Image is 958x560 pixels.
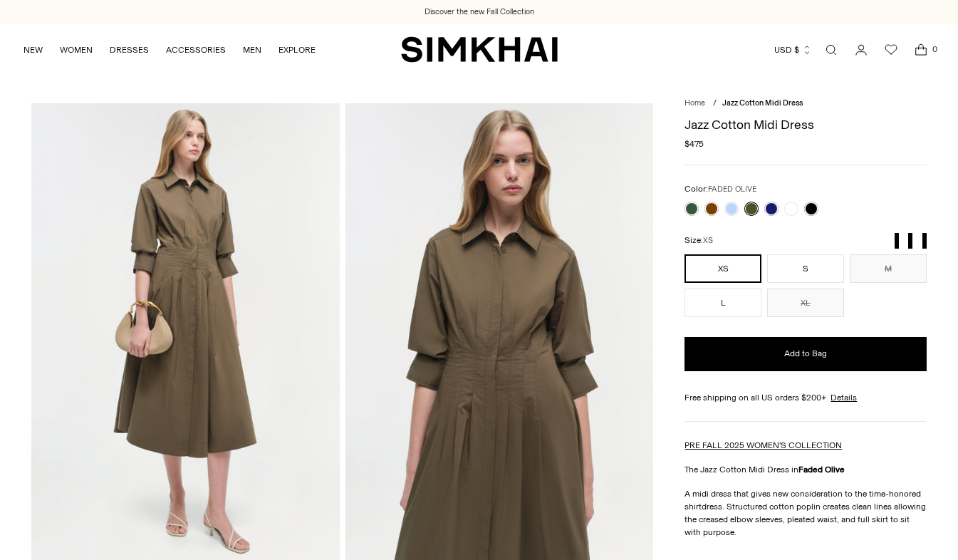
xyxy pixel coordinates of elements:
[877,36,905,64] a: Wishlist
[907,36,935,64] a: Open cart modal
[684,463,926,476] p: The Jazz Cotton Midi Dress in
[684,391,926,404] div: Free shipping on all US orders $200+
[774,34,812,66] button: USD $
[798,465,845,475] strong: Faded Olive
[684,337,926,371] button: Add to Bag
[713,98,717,110] div: /
[684,118,926,131] h1: Jazz Cotton Midi Dress
[850,254,927,283] button: M
[401,36,558,63] a: SIMKHAI
[278,34,316,66] a: EXPLORE
[684,182,756,196] label: Color:
[684,98,705,108] a: Home
[684,254,761,283] button: XS
[60,34,93,66] a: WOMEN
[425,6,534,18] a: Discover the new Fall Collection
[817,36,845,64] a: Open search modal
[24,34,43,66] a: NEW
[831,391,857,404] a: Details
[928,43,941,56] span: 0
[110,34,149,66] a: DRESSES
[767,254,844,283] button: S
[243,34,261,66] a: MEN
[166,34,226,66] a: ACCESSORIES
[847,36,875,64] a: Go to the account page
[684,289,761,317] button: L
[684,234,713,247] label: Size:
[684,487,926,539] p: A midi dress that gives new consideration to the time-honored shirtdress. Structured cotton popli...
[684,440,842,450] a: PRE FALL 2025 WOMEN'S COLLECTION
[767,289,844,317] button: XL
[684,138,704,150] span: $475
[684,98,926,110] nav: breadcrumbs
[703,236,713,245] span: XS
[722,98,803,108] span: Jazz Cotton Midi Dress
[784,348,827,360] span: Add to Bag
[708,185,756,194] span: FADED OLIVE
